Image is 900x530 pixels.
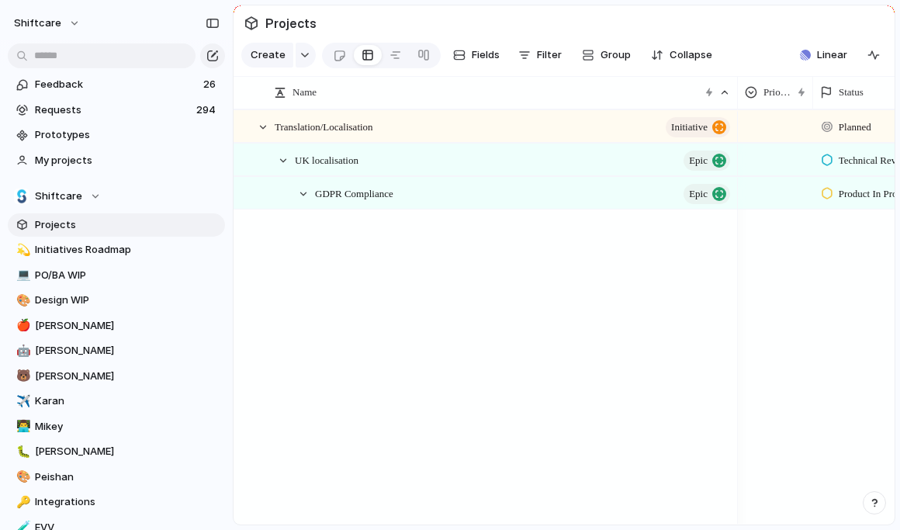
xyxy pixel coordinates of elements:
a: 💻PO/BA WIP [8,264,225,287]
a: Feedback26 [8,73,225,96]
span: shiftcare [14,16,61,31]
button: 🔑 [14,494,29,510]
button: 💻 [14,268,29,283]
button: Group [574,43,639,68]
span: 26 [203,77,219,92]
button: Create [241,43,293,68]
a: Prototypes [8,123,225,147]
span: [PERSON_NAME] [35,369,220,384]
span: Projects [35,217,220,233]
a: 🎨Peishan [8,466,225,489]
span: Priority [763,85,791,100]
div: 🐛 [16,443,27,461]
button: 🎨 [14,469,29,485]
span: Name [292,85,317,100]
span: [PERSON_NAME] [35,343,220,359]
span: PO/BA WIP [35,268,220,283]
span: Prototypes [35,127,220,143]
button: ✈️ [14,393,29,409]
span: Requests [35,102,192,118]
span: Collapse [670,47,712,63]
a: 🎨Design WIP [8,289,225,312]
button: 🤖 [14,343,29,359]
span: UK localisation [295,151,358,168]
a: 🐛[PERSON_NAME] [8,440,225,463]
a: 👨‍💻Mikey [8,415,225,438]
button: Epic [684,151,730,171]
button: 🐛 [14,444,29,459]
button: Shiftcare [8,185,225,208]
span: [PERSON_NAME] [35,444,220,459]
span: Translation/Localisation [275,117,373,135]
span: Epic [689,150,708,171]
button: Collapse [645,43,718,68]
span: Initiatives Roadmap [35,242,220,258]
button: Filter [512,43,568,68]
div: 🍎 [16,317,27,334]
span: Fields [472,47,500,63]
a: ✈️Karan [8,390,225,413]
div: 🤖 [16,342,27,360]
span: 294 [196,102,219,118]
a: Projects [8,213,225,237]
button: Linear [794,43,853,67]
span: Feedback [35,77,199,92]
button: 🎨 [14,293,29,308]
span: Integrations [35,494,220,510]
span: Planned [839,120,871,135]
button: 💫 [14,242,29,258]
span: Filter [537,47,562,63]
span: initiative [671,116,708,138]
span: Create [251,47,286,63]
span: Linear [817,47,847,63]
button: 🐻 [14,369,29,384]
span: Group [601,47,631,63]
div: 🎨 [16,468,27,486]
div: ✈️ [16,393,27,410]
button: Fields [447,43,506,68]
div: 🎨 [16,292,27,310]
span: [PERSON_NAME] [35,318,220,334]
div: 💫 [16,241,27,259]
span: Status [839,85,864,100]
div: 💻 [16,266,27,284]
button: Epic [684,184,730,204]
span: My projects [35,153,220,168]
div: 🔑 [16,494,27,511]
a: 🔑Integrations [8,490,225,514]
span: Shiftcare [35,189,82,204]
span: Mikey [35,419,220,435]
a: 🍎[PERSON_NAME] [8,314,225,338]
span: Design WIP [35,293,220,308]
a: 💫Initiatives Roadmap [8,238,225,262]
button: shiftcare [7,11,88,36]
a: 🤖[PERSON_NAME] [8,339,225,362]
button: initiative [666,117,730,137]
a: 🐻[PERSON_NAME] [8,365,225,388]
a: Requests294 [8,99,225,122]
button: 🍎 [14,318,29,334]
span: Peishan [35,469,220,485]
span: Projects [262,9,320,37]
div: 🐻 [16,367,27,385]
span: Epic [689,183,708,205]
button: 👨‍💻 [14,419,29,435]
span: GDPR Compliance [315,184,393,202]
a: My projects [8,149,225,172]
div: 👨‍💻 [16,417,27,435]
span: Karan [35,393,220,409]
